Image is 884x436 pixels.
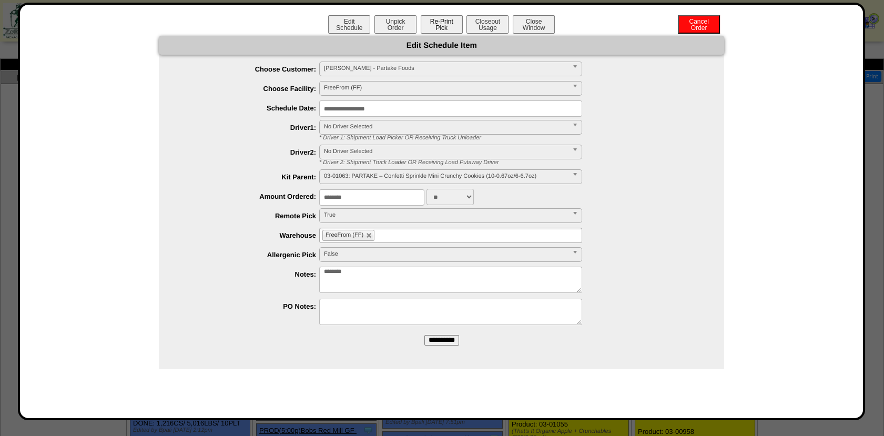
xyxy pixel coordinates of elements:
[180,65,319,73] label: Choose Customer:
[180,270,319,278] label: Notes:
[159,36,724,55] div: Edit Schedule Item
[421,15,463,34] button: Re-PrintPick
[324,209,568,221] span: True
[374,15,416,34] button: UnpickOrder
[180,104,319,112] label: Schedule Date:
[180,251,319,259] label: Allergenic Pick
[324,248,568,260] span: False
[311,135,724,141] div: * Driver 1: Shipment Load Picker OR Receiving Truck Unloader
[180,148,319,156] label: Driver2:
[324,82,568,94] span: FreeFrom (FF)
[512,24,556,32] a: CloseWindow
[466,15,509,34] button: CloseoutUsage
[324,170,568,182] span: 03-01063: PARTAKE – Confetti Sprinkle Mini Crunchy Cookies (10-0.67oz/6-6.7oz)
[328,15,370,34] button: EditSchedule
[324,145,568,158] span: No Driver Selected
[180,85,319,93] label: Choose Facility:
[324,62,568,75] span: [PERSON_NAME] - Partake Foods
[678,15,720,34] button: CancelOrder
[311,159,724,166] div: * Driver 2: Shipment Truck Loader OR Receiving Load Putaway Driver
[180,192,319,200] label: Amount Ordered:
[180,302,319,310] label: PO Notes:
[180,173,319,181] label: Kit Parent:
[180,124,319,131] label: Driver1:
[513,15,555,34] button: CloseWindow
[326,232,363,238] span: FreeFrom (FF)
[180,231,319,239] label: Warehouse
[324,120,568,133] span: No Driver Selected
[180,212,319,220] label: Remote Pick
